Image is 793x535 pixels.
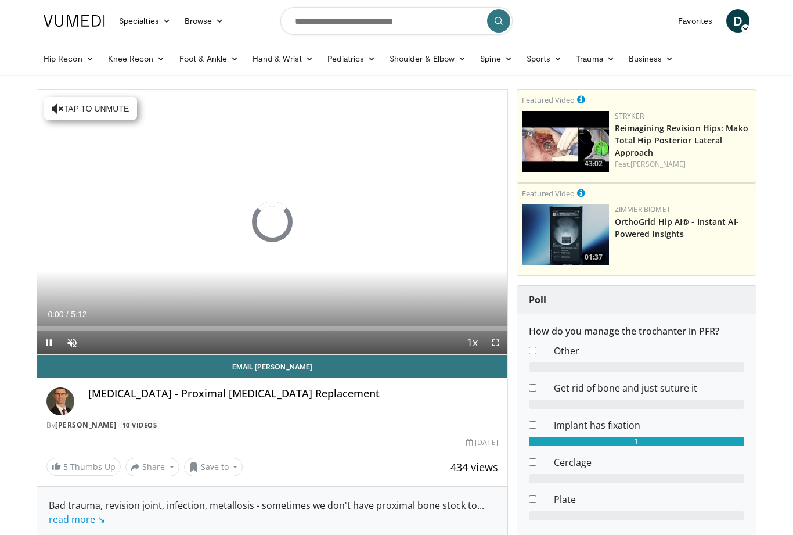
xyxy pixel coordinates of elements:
[184,458,243,476] button: Save to
[581,159,606,169] span: 43:02
[46,387,74,415] img: Avatar
[383,47,473,70] a: Shoulder & Elbow
[46,420,498,430] div: By
[55,420,117,430] a: [PERSON_NAME]
[522,204,609,265] a: 01:37
[529,326,744,337] h6: How do you manage the trochanter in PFR?
[522,204,609,265] img: 51d03d7b-a4ba-45b7-9f92-2bfbd1feacc3.150x105_q85_crop-smart_upscale.jpg
[118,420,161,430] a: 10 Videos
[450,460,498,474] span: 434 views
[466,437,498,448] div: [DATE]
[615,204,671,214] a: Zimmer Biomet
[60,331,84,354] button: Unmute
[280,7,513,35] input: Search topics, interventions
[581,252,606,263] span: 01:37
[37,326,507,331] div: Progress Bar
[46,458,121,476] a: 5 Thumbs Up
[545,455,753,469] dd: Cerclage
[172,47,246,70] a: Foot & Ankle
[63,461,68,472] span: 5
[615,123,748,158] a: Reimagining Revision Hips: Mako Total Hip Posterior Lateral Approach
[461,331,484,354] button: Playback Rate
[545,381,753,395] dd: Get rid of bone and just suture it
[246,47,320,70] a: Hand & Wrist
[49,513,105,526] a: read more ↘
[112,9,178,33] a: Specialties
[49,499,484,526] span: ...
[545,493,753,507] dd: Plate
[44,97,137,120] button: Tap to unmute
[726,9,749,33] a: D
[484,331,507,354] button: Fullscreen
[88,387,498,400] h4: [MEDICAL_DATA] - Proximal [MEDICAL_DATA] Replacement
[37,90,507,355] video-js: Video Player
[529,437,744,446] div: 1
[545,344,753,358] dd: Other
[671,9,719,33] a: Favorites
[522,95,575,105] small: Featured Video
[71,310,86,319] span: 5:12
[529,293,546,306] strong: Poll
[615,159,751,170] div: Feat.
[101,47,172,70] a: Knee Recon
[522,188,575,199] small: Featured Video
[615,111,644,121] a: Stryker
[178,9,231,33] a: Browse
[48,310,63,319] span: 0:00
[622,47,681,70] a: Business
[522,111,609,172] img: 6632ea9e-2a24-47c5-a9a2-6608124666dc.150x105_q85_crop-smart_upscale.jpg
[522,111,609,172] a: 43:02
[125,458,179,476] button: Share
[37,355,507,378] a: Email [PERSON_NAME]
[615,216,739,239] a: OrthoGrid Hip AI® - Instant AI-Powered Insights
[49,498,496,526] div: Bad trauma, revision joint, infection, metallosis - sometimes we don't have proximal bone stock to
[569,47,622,70] a: Trauma
[473,47,519,70] a: Spine
[37,331,60,354] button: Pause
[44,15,105,27] img: VuMedi Logo
[520,47,569,70] a: Sports
[320,47,383,70] a: Pediatrics
[66,310,69,319] span: /
[37,47,101,70] a: Hip Recon
[630,159,686,169] a: [PERSON_NAME]
[545,418,753,432] dd: Implant has fixation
